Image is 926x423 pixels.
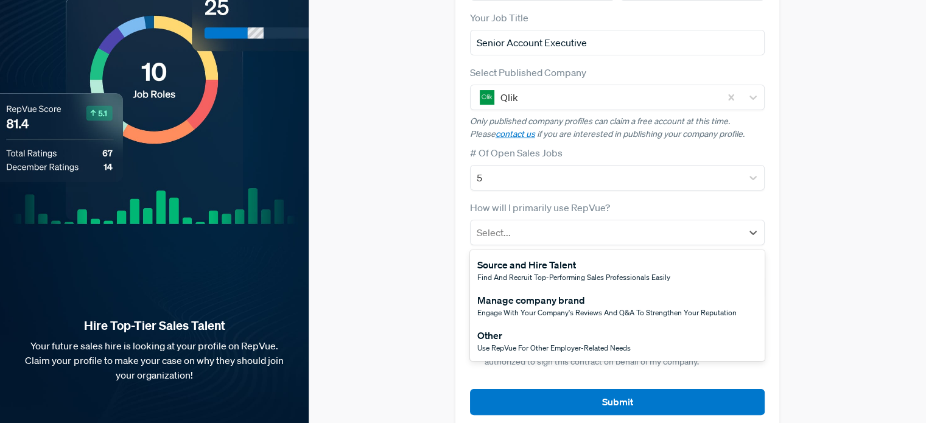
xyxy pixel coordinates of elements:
button: Submit [470,389,765,415]
a: contact us [496,128,535,139]
span: Use RepVue for other employer-related needs [477,343,631,353]
p: Only published company profiles can claim a free account at this time. Please if you are interest... [470,115,765,141]
label: Select Published Company [470,65,586,80]
strong: Hire Top-Tier Sales Talent [19,318,289,334]
div: Source and Hire Talent [477,257,670,272]
label: Your Job Title [470,10,528,25]
div: Other [477,328,631,343]
span: Find and recruit top-performing sales professionals easily [477,272,670,282]
input: Title [470,30,765,55]
div: Manage company brand [477,293,737,307]
img: Qlik [480,90,494,105]
label: # Of Open Sales Jobs [470,145,563,160]
p: Your future sales hire is looking at your profile on RepVue. Claim your profile to make your case... [19,338,289,382]
label: How will I primarily use RepVue? [470,200,610,215]
span: Engage with your company's reviews and Q&A to strengthen your reputation [477,307,737,318]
